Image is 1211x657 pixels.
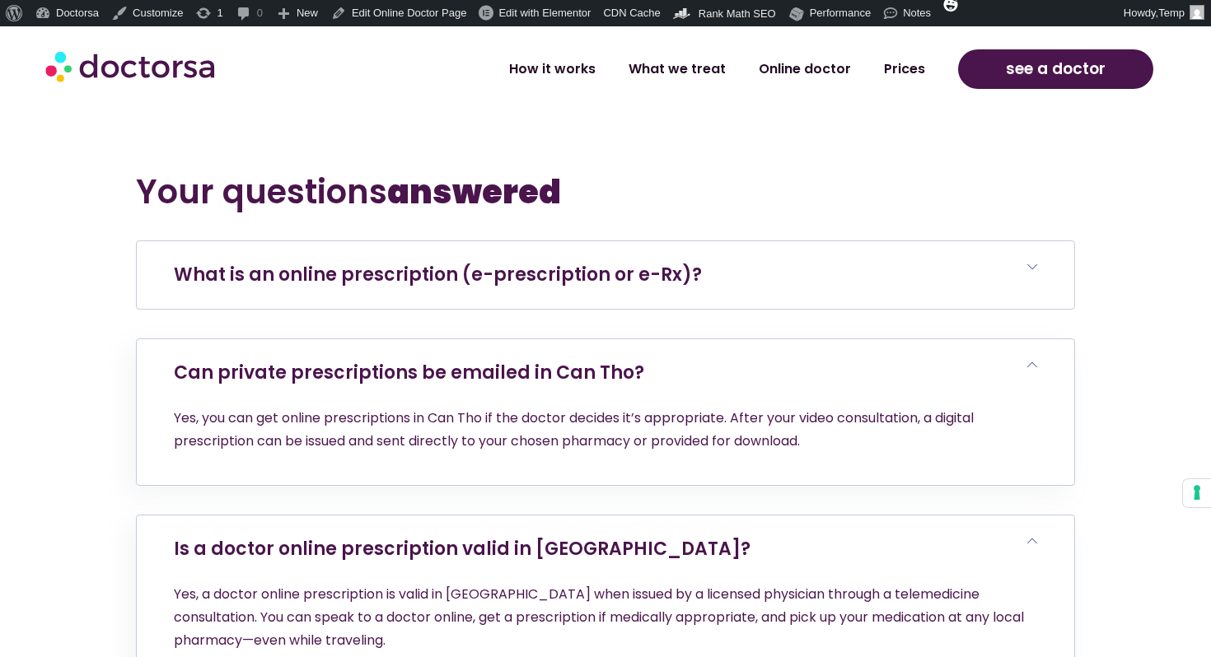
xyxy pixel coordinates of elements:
[174,360,644,385] a: Can private prescriptions be emailed in Can Tho?
[137,241,1074,309] h6: What is an online prescription (e-prescription or e-Rx)?
[699,7,776,20] span: Rank Math SEO
[174,536,750,561] a: Is a doctor online prescription valid in [GEOGRAPHIC_DATA]?
[174,262,702,287] a: What is an online prescription (e-prescription or e-Rx)?
[137,339,1074,407] h6: Can private prescriptions be emailed in Can Tho?
[1183,479,1211,507] button: Your consent preferences for tracking technologies
[387,169,561,215] b: answered
[958,49,1153,89] a: see a doctor
[1006,56,1106,82] span: see a doctor
[867,50,942,88] a: Prices
[137,515,1074,583] h6: Is a doctor online prescription valid in [GEOGRAPHIC_DATA]?
[137,407,1074,485] div: Can private prescriptions be emailed in Can Tho?
[498,7,591,19] span: Edit with Elementor
[1158,7,1185,19] span: Temp
[493,50,612,88] a: How it works
[742,50,867,88] a: Online doctor
[136,172,1075,212] h2: Your questions
[320,50,942,88] nav: Menu
[174,583,1037,652] p: Yes, a doctor online prescription is valid in [GEOGRAPHIC_DATA] when issued by a licensed physici...
[612,50,742,88] a: What we treat
[174,407,1037,453] p: Yes, you can get online prescriptions in Can Tho if the doctor decides it’s appropriate. After yo...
